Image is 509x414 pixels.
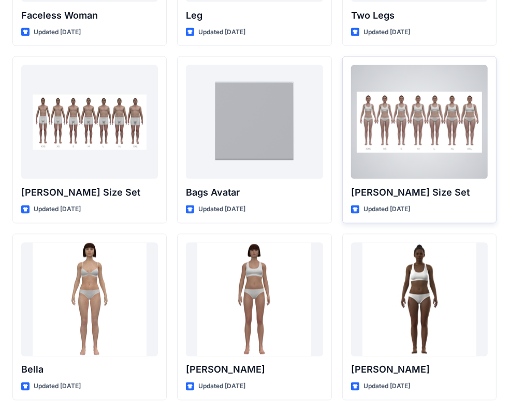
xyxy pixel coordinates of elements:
p: Updated [DATE] [198,381,245,392]
p: Bella [21,363,158,377]
p: Two Legs [351,8,488,23]
p: [PERSON_NAME] [351,363,488,377]
p: Updated [DATE] [198,27,245,38]
p: Leg [186,8,323,23]
a: Bella [21,243,158,357]
a: Bags Avatar [186,65,323,179]
p: Updated [DATE] [363,204,411,215]
p: Updated [DATE] [34,204,81,215]
a: Oliver Size Set [21,65,158,179]
a: Emma [186,243,323,357]
p: Bags Avatar [186,185,323,200]
a: Olivia Size Set [351,65,488,179]
p: Faceless Woman [21,8,158,23]
p: Updated [DATE] [34,381,81,392]
p: [PERSON_NAME] [186,363,323,377]
p: [PERSON_NAME] Size Set [351,185,488,200]
p: [PERSON_NAME] Size Set [21,185,158,200]
p: Updated [DATE] [363,27,411,38]
p: Updated [DATE] [363,381,411,392]
a: Gabrielle [351,243,488,357]
p: Updated [DATE] [198,204,245,215]
p: Updated [DATE] [34,27,81,38]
